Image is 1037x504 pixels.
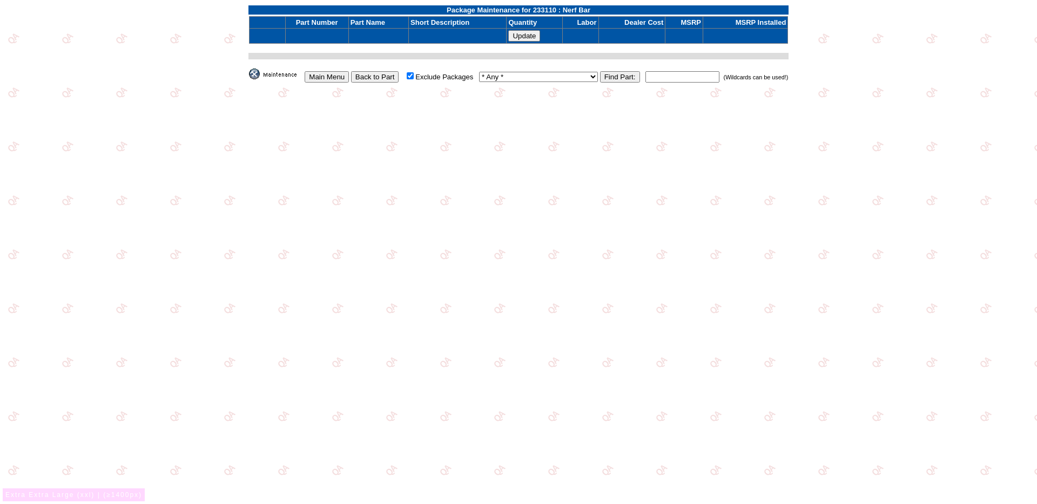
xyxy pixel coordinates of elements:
input: Update [508,30,540,42]
small: (Wildcards can be used!) [724,74,789,80]
td: Part Number [285,17,348,29]
td: Quantity [507,17,562,29]
td: Short Description [409,17,507,29]
td: Package Maintenance for 233110 : Nerf Bar [248,5,789,15]
input: Find Part: [600,71,640,83]
td: Labor [562,17,598,29]
td: Part Name [348,17,408,29]
input: Back to Part [351,71,399,83]
td: MSRP Installed [703,17,787,29]
label: Exclude Packages [415,73,473,81]
td: MSRP [665,17,703,29]
td: Dealer Cost [598,17,665,29]
input: Main Menu [305,71,349,83]
img: maint.gif [249,69,303,79]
